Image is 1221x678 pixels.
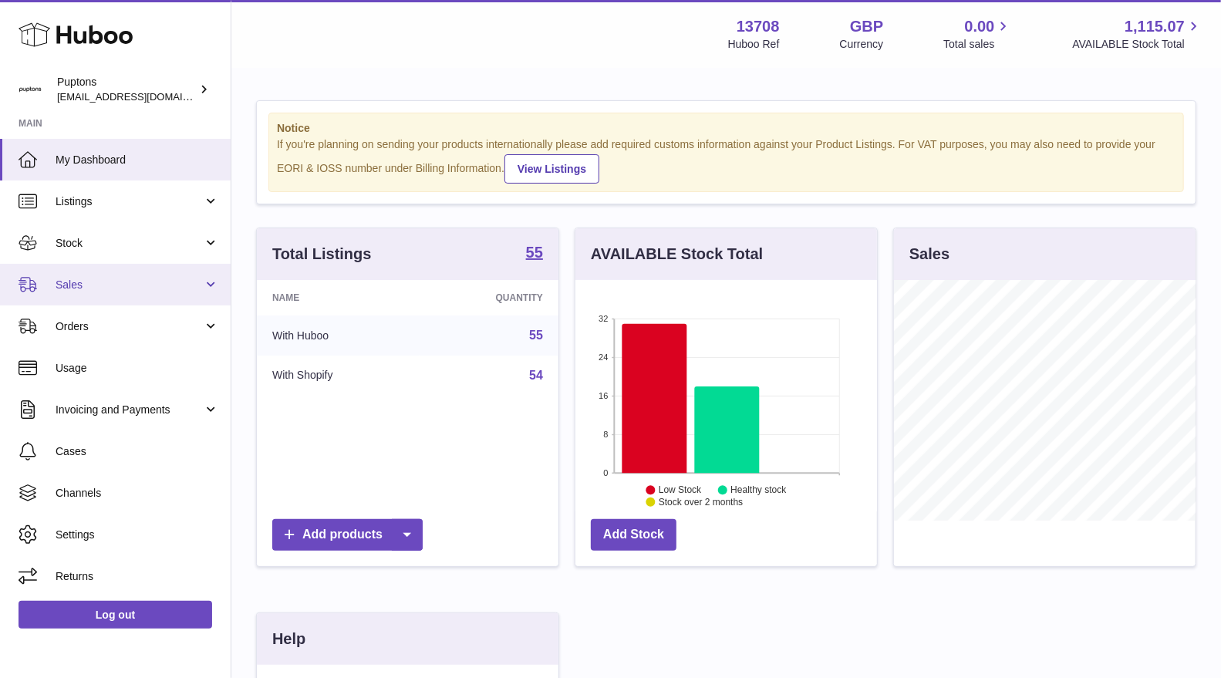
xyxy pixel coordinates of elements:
h3: Sales [909,244,949,265]
div: Puptons [57,75,196,104]
div: Currency [840,37,884,52]
span: Sales [56,278,203,292]
span: Usage [56,361,219,376]
span: Channels [56,486,219,501]
span: Stock [56,236,203,251]
text: Low Stock [659,484,702,495]
a: Add products [272,519,423,551]
div: If you're planning on sending your products internationally please add required customs informati... [277,137,1175,184]
span: Cases [56,444,219,459]
a: View Listings [504,154,599,184]
h3: AVAILABLE Stock Total [591,244,763,265]
text: Stock over 2 months [659,497,743,508]
span: 1,115.07 [1125,16,1185,37]
text: 24 [599,352,608,362]
span: Invoicing and Payments [56,403,203,417]
th: Name [257,280,420,315]
a: Log out [19,601,212,629]
strong: Notice [277,121,1175,136]
h3: Total Listings [272,244,372,265]
span: AVAILABLE Stock Total [1072,37,1202,52]
td: With Huboo [257,315,420,356]
span: My Dashboard [56,153,219,167]
th: Quantity [420,280,558,315]
strong: GBP [850,16,883,37]
text: 16 [599,391,608,400]
a: 0.00 Total sales [943,16,1012,52]
a: Add Stock [591,519,676,551]
h3: Help [272,629,305,649]
strong: 13708 [737,16,780,37]
span: Returns [56,569,219,584]
text: 0 [603,468,608,477]
span: Settings [56,528,219,542]
td: With Shopify [257,356,420,396]
text: Healthy stock [730,484,787,495]
span: Listings [56,194,203,209]
a: 55 [526,245,543,263]
a: 1,115.07 AVAILABLE Stock Total [1072,16,1202,52]
span: 0.00 [965,16,995,37]
a: 54 [529,369,543,382]
span: Orders [56,319,203,334]
span: Total sales [943,37,1012,52]
strong: 55 [526,245,543,260]
div: Huboo Ref [728,37,780,52]
text: 8 [603,430,608,439]
a: 55 [529,329,543,342]
img: hello@puptons.com [19,78,42,101]
span: [EMAIL_ADDRESS][DOMAIN_NAME] [57,90,227,103]
text: 32 [599,314,608,323]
